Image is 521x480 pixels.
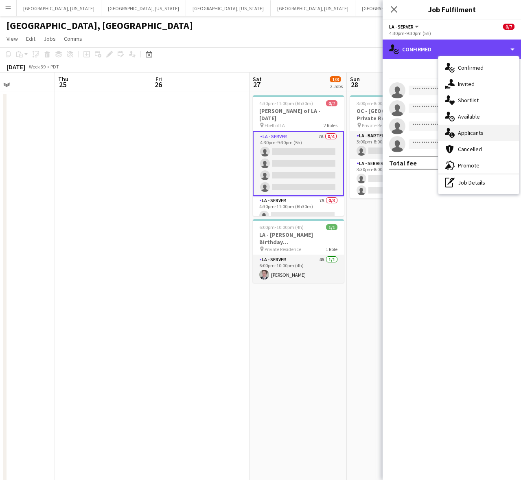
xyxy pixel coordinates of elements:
div: Total fee [389,159,417,167]
span: 25 [57,80,68,89]
span: Applicants [458,129,484,137]
span: Thu [58,75,68,83]
span: Private Residence [362,122,398,128]
span: 26 [154,80,162,89]
span: 1/8 [330,76,341,82]
span: 6:00pm-10:00pm (4h) [259,224,304,230]
span: 0/7 [326,100,337,106]
div: 2 Jobs [330,83,343,89]
span: Ebell of LA [265,122,285,128]
span: Invited [458,80,475,88]
span: Promote [458,162,479,169]
button: [GEOGRAPHIC_DATA], [US_STATE] [101,0,186,16]
span: 2 Roles [324,122,337,128]
app-card-role: LA - Server7A0/34:30pm-11:00pm (6h30m) [253,196,344,247]
span: Private Residence [265,246,301,252]
div: PDT [50,64,59,70]
button: [GEOGRAPHIC_DATA], [US_STATE] [271,0,355,16]
span: 28 [349,80,360,89]
span: Fri [155,75,162,83]
span: View [7,35,18,42]
span: Shortlist [458,97,479,104]
span: 3:00pm-8:00pm (5h) [357,100,398,106]
app-job-card: 6:00pm-10:00pm (4h)1/1LA - [PERSON_NAME] Birthday [DEMOGRAPHIC_DATA] Private Residence1 RoleLA - ... [253,219,344,283]
div: Job Details [438,174,519,191]
button: LA - Server [389,24,420,30]
span: LA - Server [389,24,414,30]
app-card-role: LA - Bartender23A0/13:00pm-8:00pm (5h) [350,131,441,159]
div: [DATE] [7,63,25,71]
span: 4:30pm-11:00pm (6h30m) [259,100,313,106]
app-job-card: 3:00pm-8:00pm (5h)0/3OC - [GEOGRAPHIC_DATA] Private Residence [DATE] Private Residence2 RolesLA -... [350,95,441,198]
div: 4:30pm-9:30pm (5h) [389,30,514,36]
span: 0/7 [503,24,514,30]
span: Edit [26,35,35,42]
span: Jobs [44,35,56,42]
h3: OC - [GEOGRAPHIC_DATA] Private Residence [DATE] [350,107,441,122]
div: Confirmed [383,40,521,59]
app-job-card: 4:30pm-11:00pm (6h30m)0/7[PERSON_NAME] of LA - [DATE] Ebell of LA2 RolesLA - Server7A0/44:30pm-9:... [253,95,344,216]
h3: LA - [PERSON_NAME] Birthday [DEMOGRAPHIC_DATA] [253,231,344,246]
span: Sun [350,75,360,83]
span: Comms [64,35,82,42]
a: View [3,33,21,44]
span: Available [458,113,480,120]
span: 1 Role [326,246,337,252]
h3: [PERSON_NAME] of LA - [DATE] [253,107,344,122]
app-card-role: LA - Server18A0/23:30pm-8:00pm (4h30m) [350,159,441,198]
a: Jobs [40,33,59,44]
app-card-role: LA - Server7A0/44:30pm-9:30pm (5h) [253,131,344,196]
button: [GEOGRAPHIC_DATA], [US_STATE] [186,0,271,16]
h1: [GEOGRAPHIC_DATA], [GEOGRAPHIC_DATA] [7,20,193,32]
a: Edit [23,33,39,44]
a: Comms [61,33,85,44]
h3: Job Fulfilment [383,4,521,15]
span: Sat [253,75,262,83]
span: 27 [252,80,262,89]
button: [GEOGRAPHIC_DATA], [US_STATE] [355,0,440,16]
app-card-role: LA - Server4A1/16:00pm-10:00pm (4h)[PERSON_NAME] [253,255,344,283]
button: [GEOGRAPHIC_DATA], [US_STATE] [17,0,101,16]
span: Cancelled [458,145,482,153]
span: Confirmed [458,64,484,71]
span: Week 39 [27,64,47,70]
span: 1/1 [326,224,337,230]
